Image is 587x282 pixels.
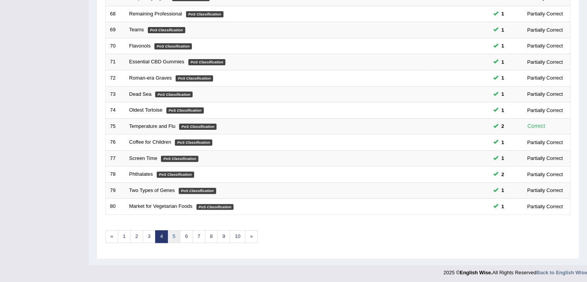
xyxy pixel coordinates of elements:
[129,43,151,49] a: Flavonols
[179,188,216,194] em: PoS Classification
[524,154,566,162] div: Partially Correct
[245,230,258,243] a: »
[175,139,212,146] em: PoS Classification
[230,230,245,243] a: 10
[524,26,566,34] div: Partially Correct
[166,107,204,114] em: PoS Classification
[524,74,566,82] div: Partially Correct
[129,27,144,32] a: Teams
[155,92,193,98] em: PoS Classification
[105,230,118,243] a: «
[498,202,507,211] span: You can still take this question
[130,230,143,243] a: 2
[143,230,156,243] a: 3
[106,70,125,86] td: 72
[217,230,230,243] a: 9
[106,182,125,199] td: 79
[460,270,492,275] strong: English Wise.
[106,102,125,119] td: 74
[180,230,193,243] a: 6
[524,186,566,194] div: Partially Correct
[186,11,223,17] em: PoS Classification
[129,155,157,161] a: Screen Time
[148,27,185,33] em: PoS Classification
[524,202,566,211] div: Partially Correct
[498,170,507,178] span: You can still take this question
[129,11,182,17] a: Remaining Professional
[179,124,217,130] em: PoS Classification
[524,42,566,50] div: Partially Correct
[498,10,507,18] span: You can still take this question
[193,230,205,243] a: 7
[155,230,168,243] a: 4
[129,91,152,97] a: Dead Sea
[129,139,171,145] a: Coffee for Children
[106,118,125,134] td: 75
[106,54,125,70] td: 71
[176,75,213,82] em: PoS Classification
[498,90,507,98] span: You can still take this question
[524,170,566,178] div: Partially Correct
[498,154,507,162] span: You can still take this question
[129,171,153,177] a: Phthalates
[498,74,507,82] span: You can still take this question
[205,230,218,243] a: 8
[524,138,566,146] div: Partially Correct
[196,204,234,210] em: PoS Classification
[106,22,125,38] td: 69
[498,138,507,146] span: You can still take this question
[524,90,566,98] div: Partially Correct
[167,230,180,243] a: 5
[106,134,125,151] td: 76
[129,107,162,113] a: Oldest Tortoise
[129,59,184,65] a: Essential CBD Gummies
[106,6,125,22] td: 68
[161,156,198,162] em: PoS Classification
[106,86,125,102] td: 73
[129,203,193,209] a: Market for Vegetarian Foods
[498,186,507,194] span: You can still take this question
[524,58,566,66] div: Partially Correct
[524,10,566,18] div: Partially Correct
[498,26,507,34] span: You can still take this question
[129,123,176,129] a: Temperature and Flu
[154,43,192,49] em: PoS Classification
[498,58,507,66] span: You can still take this question
[106,150,125,166] td: 77
[129,187,175,193] a: Two Types of Genes
[498,106,507,114] span: You can still take this question
[443,265,587,276] div: 2025 © All Rights Reserved
[498,42,507,50] span: You can still take this question
[524,122,548,131] div: Correct
[106,38,125,54] td: 70
[536,270,587,275] a: Back to English Wise
[188,59,226,65] em: PoS Classification
[129,75,172,81] a: Roman-era Graves
[498,122,507,130] span: You can still take this question
[524,106,566,114] div: Partially Correct
[118,230,130,243] a: 1
[106,199,125,215] td: 80
[157,172,194,178] em: PoS Classification
[106,166,125,183] td: 78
